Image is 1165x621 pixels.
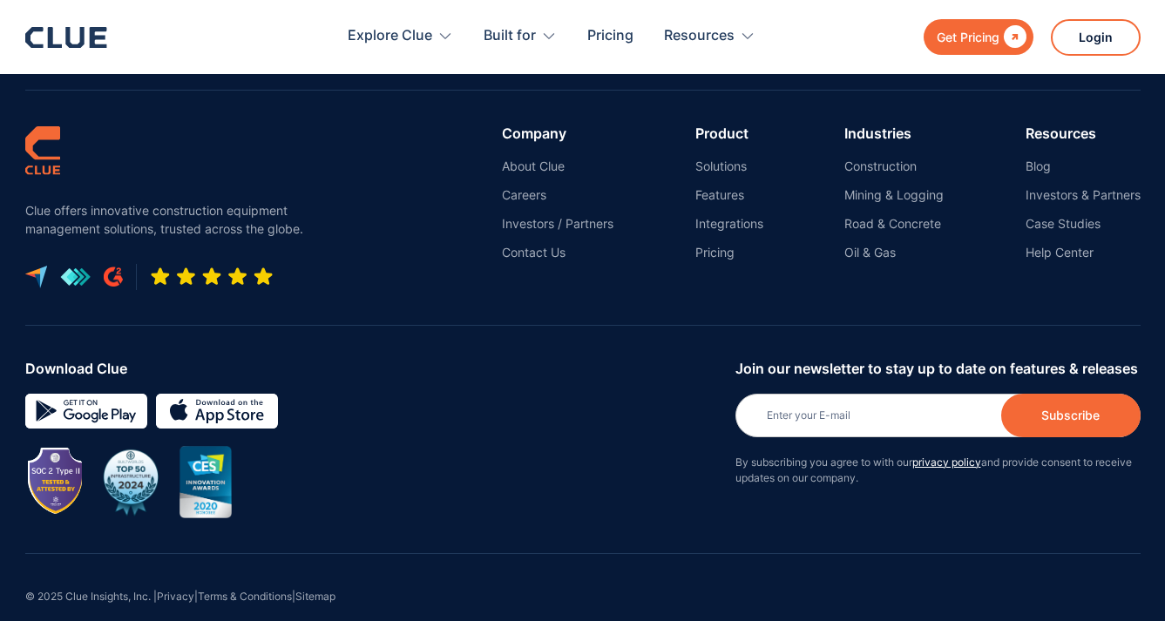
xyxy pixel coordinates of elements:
[924,19,1033,55] a: Get Pricing
[695,187,763,203] a: Features
[179,446,232,518] img: CES innovation award 2020 image
[25,125,60,175] img: clue logo simple
[587,9,633,64] a: Pricing
[157,590,194,603] a: Privacy
[695,125,763,141] div: Product
[844,245,944,260] a: Oil & Gas
[735,455,1141,486] p: By subscribing you agree to with our and provide consent to receive updates on our company.
[60,267,91,287] img: get app logo
[30,449,82,514] img: Image showing SOC 2 TYPE II badge for CLUE
[844,125,944,141] div: Industries
[999,26,1026,48] div: 
[25,361,722,376] div: Download Clue
[1051,19,1141,56] a: Login
[1026,245,1141,260] a: Help Center
[1026,216,1141,232] a: Case Studies
[1026,125,1141,141] div: Resources
[851,377,1165,621] iframe: Chat Widget
[844,216,944,232] a: Road & Concrete
[484,9,557,64] div: Built for
[198,590,292,603] a: Terms & Conditions
[502,216,613,232] a: Investors / Partners
[104,267,123,287] img: G2 review platform icon
[502,187,613,203] a: Careers
[502,245,613,260] a: Contact Us
[735,361,1141,503] form: Newsletter
[348,9,432,64] div: Explore Clue
[695,216,763,232] a: Integrations
[484,9,536,64] div: Built for
[1026,159,1141,174] a: Blog
[25,266,47,288] img: capterra logo icon
[348,9,453,64] div: Explore Clue
[1026,187,1141,203] a: Investors & Partners
[25,201,313,238] p: Clue offers innovative construction equipment management solutions, trusted across the globe.
[664,9,735,64] div: Resources
[735,361,1141,376] div: Join our newsletter to stay up to date on features & releases
[295,590,335,603] a: Sitemap
[695,245,763,260] a: Pricing
[844,187,944,203] a: Mining & Logging
[25,394,147,429] img: Google simple icon
[95,446,166,517] img: BuiltWorlds Top 50 Infrastructure 2024 award badge with
[502,125,613,141] div: Company
[735,394,1141,437] input: Enter your E-mail
[664,9,755,64] div: Resources
[150,267,274,287] img: Five-star rating icon
[502,159,613,174] a: About Clue
[695,159,763,174] a: Solutions
[844,159,944,174] a: Construction
[937,26,999,48] div: Get Pricing
[156,394,278,429] img: download on the App store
